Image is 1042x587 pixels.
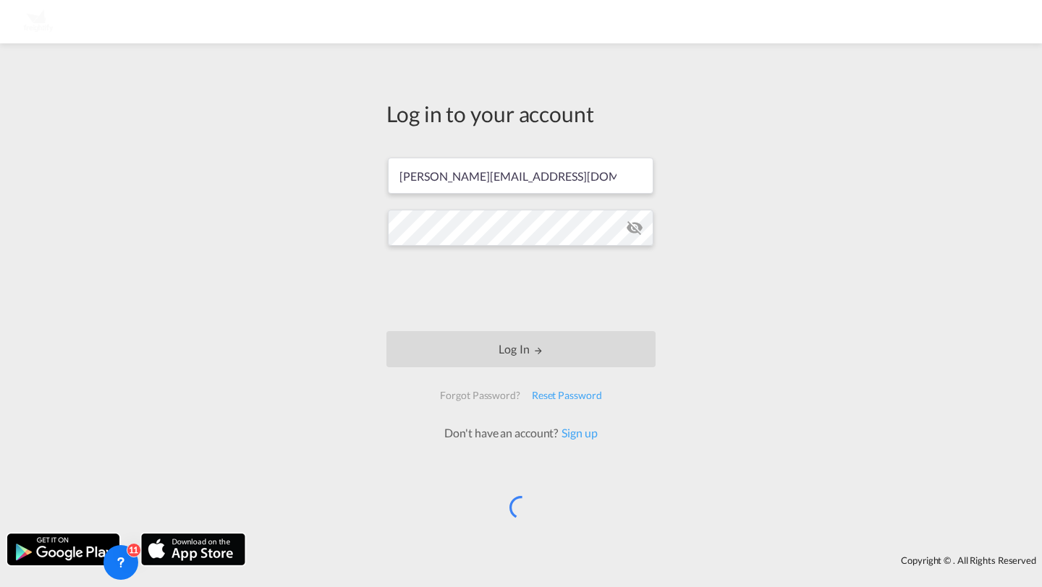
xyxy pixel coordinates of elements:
div: Copyright © . All Rights Reserved [253,548,1042,573]
div: Don't have an account? [428,425,613,441]
div: Log in to your account [386,98,656,129]
img: apple.png [140,532,247,567]
md-icon: icon-eye-off [626,219,643,236]
div: Forgot Password? [434,382,525,408]
input: Enter email/phone number [388,158,653,194]
a: Sign up [558,426,597,440]
div: Reset Password [526,382,608,408]
img: google.png [6,532,121,567]
iframe: reCAPTCHA [411,260,631,317]
img: 3d225a30cc1e11efa36889090031b57f.png [22,6,54,38]
button: LOGIN [386,331,656,367]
